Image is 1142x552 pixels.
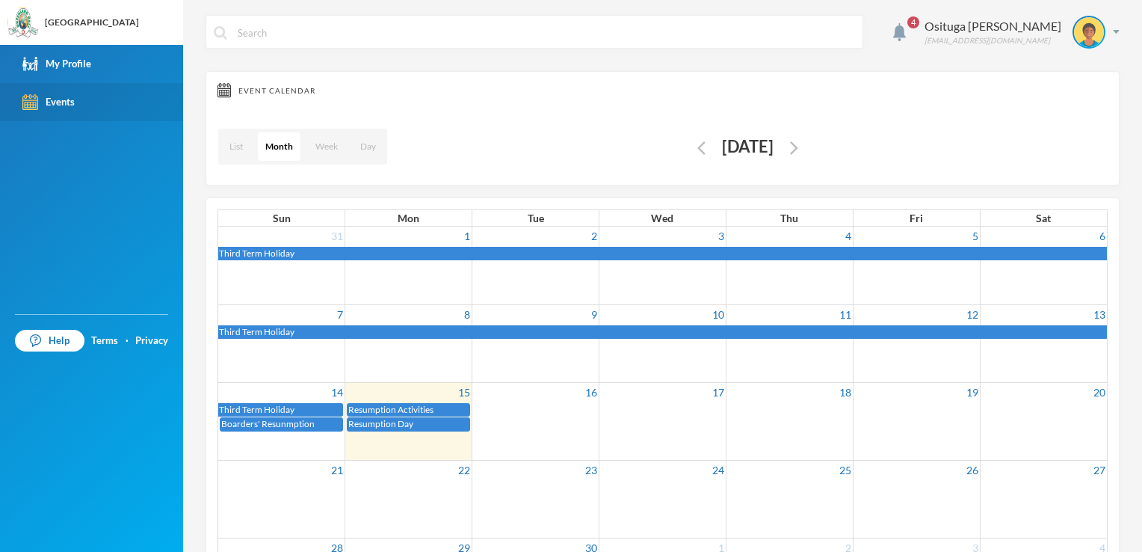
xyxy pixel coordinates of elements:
[844,227,853,245] a: 4
[965,461,980,479] a: 26
[1092,461,1107,479] a: 27
[91,334,118,349] a: Terms
[222,132,250,161] button: List
[925,17,1061,35] div: Osituga [PERSON_NAME]
[348,404,433,415] span: Resumption Activities
[907,16,919,28] span: 4
[330,227,345,245] a: 31
[711,383,726,402] a: 17
[1092,383,1107,402] a: 20
[353,132,383,161] button: Day
[219,248,294,259] span: Third Term Holiday
[221,418,315,429] span: Boarders' Resunmption
[528,212,544,224] span: Tue
[217,83,1108,98] div: Event Calendar
[22,56,91,72] div: My Profile
[710,132,785,162] div: [DATE]
[785,138,803,156] button: Edit
[135,334,168,349] a: Privacy
[651,212,673,224] span: Wed
[214,26,227,40] img: search
[15,330,84,352] a: Help
[965,305,980,324] a: 12
[45,16,139,29] div: [GEOGRAPHIC_DATA]
[398,212,419,224] span: Mon
[590,227,599,245] a: 2
[1036,212,1051,224] span: Sat
[711,461,726,479] a: 24
[780,212,798,224] span: Thu
[925,35,1061,46] div: [EMAIL_ADDRESS][DOMAIN_NAME]
[347,417,470,432] a: Resumption Day
[463,227,472,245] a: 1
[219,404,294,415] span: Third Term Holiday
[236,16,855,49] input: Search
[693,138,710,156] button: Edit
[457,383,472,402] a: 15
[218,247,1107,261] a: Third Term Holiday
[258,132,300,161] button: Month
[220,417,343,432] a: Boarders' Resunmption
[971,227,980,245] a: 5
[218,403,343,417] a: Third Term Holiday
[330,461,345,479] a: 21
[22,94,75,110] div: Events
[8,8,38,38] img: logo
[590,305,599,324] a: 9
[1074,17,1104,47] img: STUDENT
[457,461,472,479] a: 22
[347,403,470,417] a: Resumption Activities
[348,418,413,429] span: Resumption Day
[1092,305,1107,324] a: 13
[838,461,853,479] a: 25
[711,305,726,324] a: 10
[330,383,345,402] a: 14
[584,461,599,479] a: 23
[219,326,294,337] span: Third Term Holiday
[126,334,129,349] div: ·
[910,212,923,224] span: Fri
[463,305,472,324] a: 8
[965,383,980,402] a: 19
[838,305,853,324] a: 11
[308,132,345,161] button: Week
[584,383,599,402] a: 16
[838,383,853,402] a: 18
[273,212,291,224] span: Sun
[218,325,1107,340] a: Third Term Holiday
[717,227,726,245] a: 3
[1098,227,1107,245] a: 6
[336,305,345,324] a: 7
